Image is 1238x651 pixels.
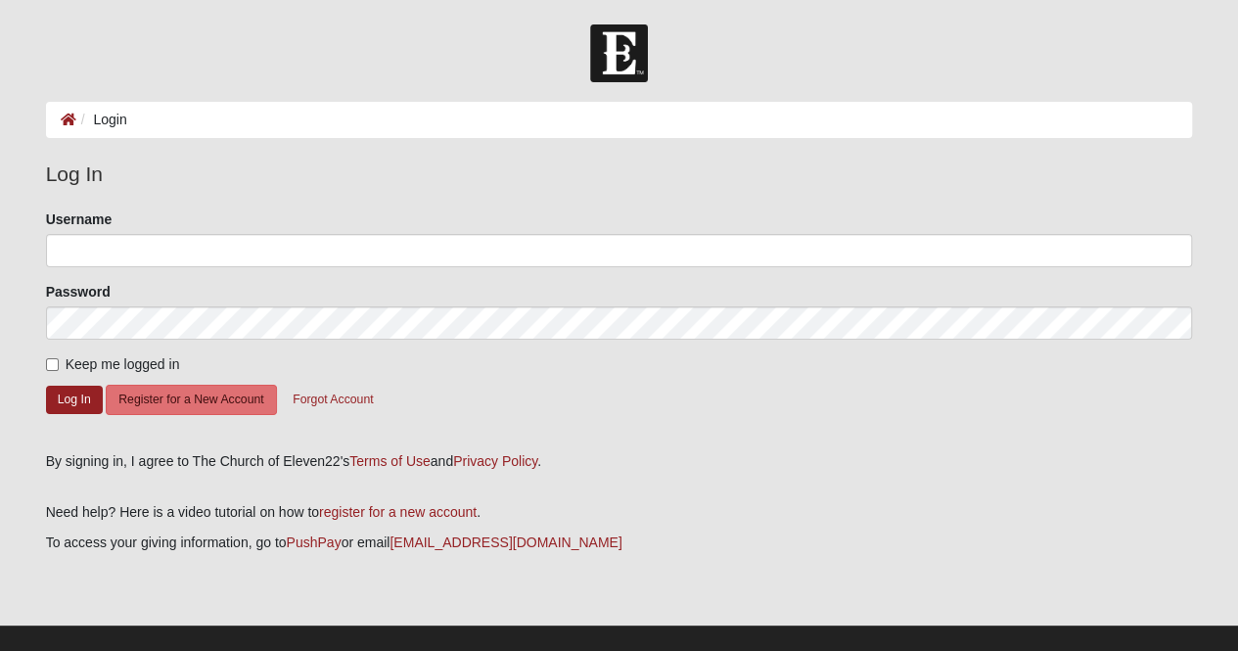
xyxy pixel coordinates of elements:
div: By signing in, I agree to The Church of Eleven22's and . [46,451,1193,472]
span: Keep me logged in [66,356,180,372]
li: Login [76,110,127,130]
a: [EMAIL_ADDRESS][DOMAIN_NAME] [390,535,621,550]
a: PushPay [287,535,342,550]
button: Register for a New Account [106,385,276,415]
button: Forgot Account [280,385,386,415]
button: Log In [46,386,103,414]
p: To access your giving information, go to or email [46,533,1193,553]
label: Password [46,282,111,302]
legend: Log In [46,159,1193,190]
label: Username [46,209,113,229]
p: Need help? Here is a video tutorial on how to . [46,502,1193,523]
img: Church of Eleven22 Logo [590,24,648,82]
a: Terms of Use [349,453,430,469]
input: Keep me logged in [46,358,59,371]
a: register for a new account [319,504,477,520]
a: Privacy Policy [453,453,537,469]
